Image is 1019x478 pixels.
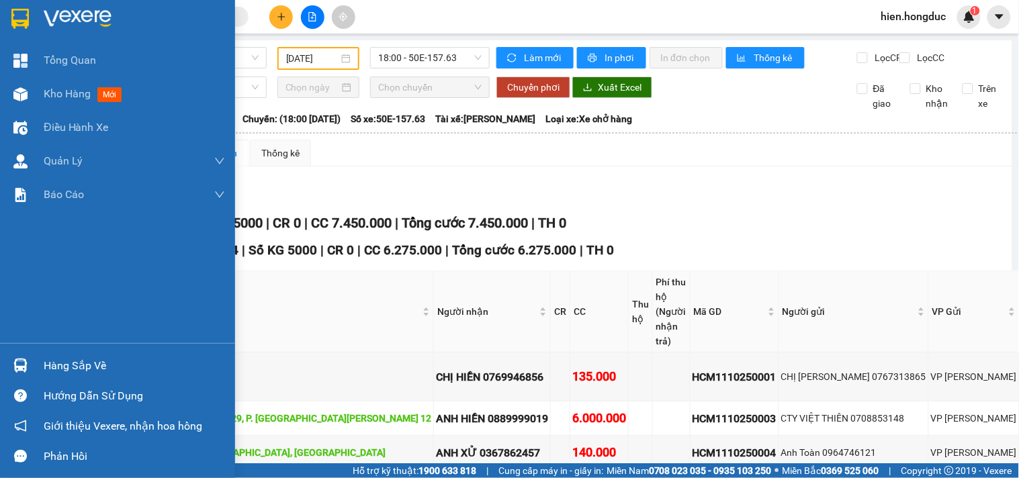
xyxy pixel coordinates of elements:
button: caret-down [987,5,1011,29]
span: Làm mới [524,50,563,65]
span: In phơi [605,50,635,65]
span: | [445,242,449,258]
span: aim [339,12,348,21]
span: | [320,242,324,258]
span: Báo cáo [44,186,84,203]
div: HCM1110250003 [693,410,777,427]
span: Hỗ trợ kỹ thuật: [353,463,476,478]
div: CTY VIỆT THIÊN 0708853148 [781,411,926,426]
span: mới [97,87,122,102]
th: CR [551,271,570,352]
span: Điều hành xe [44,119,109,136]
button: printerIn phơi [577,47,646,68]
span: notification [14,420,27,432]
div: 135.000 [572,367,626,386]
span: | [486,463,488,478]
span: Kho hàng [44,87,91,100]
span: | [889,463,891,478]
span: Lọc CR [870,50,905,65]
span: question-circle [14,389,27,402]
input: 11/10/2025 [286,51,339,66]
div: CHỊ HIỀN 0769946856 [436,369,548,385]
span: Mã GD [694,304,765,319]
span: Tài xế: [PERSON_NAME] [435,111,535,126]
div: 140.000 [572,443,626,462]
div: CHỊ [PERSON_NAME] 0767313865 [781,369,926,384]
span: CR 0 [273,215,301,231]
img: warehouse-icon [13,358,28,373]
span: 18:00 - 50E-157.63 [378,48,482,68]
span: Quản Lý [44,152,83,169]
th: Thu hộ [629,271,653,352]
span: Xuất Excel [598,80,641,95]
div: VP [PERSON_NAME] [931,369,1017,384]
span: Miền Bắc [783,463,879,478]
div: Hàng sắp về [44,356,225,376]
span: down [214,156,225,166]
span: Trên xe [973,81,1006,111]
span: Chọn chuyến [378,77,482,97]
div: ANH HIỀN 0889999019 [436,410,548,427]
strong: 0369 525 060 [822,465,879,476]
span: TH 0 [538,215,566,231]
span: down [214,189,225,200]
span: Tổng cước 7.450.000 [402,215,528,231]
span: Tổng Quan [44,52,96,68]
span: Loại xe: Xe chở hàng [545,111,632,126]
img: warehouse-icon [13,121,28,135]
sup: 1 [971,6,980,15]
span: Người nhận [437,304,537,319]
button: downloadXuất Excel [572,77,652,98]
span: Miền Nam [607,463,772,478]
button: aim [332,5,355,29]
strong: 1900 633 818 [418,465,476,476]
span: bar-chart [737,53,748,64]
img: warehouse-icon [13,87,28,101]
span: Chuyến: (18:00 [DATE]) [242,111,341,126]
span: | [266,215,269,231]
div: Phản hồi [44,446,225,467]
span: | [531,215,535,231]
span: Số KG 5000 [249,242,317,258]
div: HCM1110250004 [693,444,777,461]
button: bar-chartThống kê [726,47,805,68]
button: Chuyển phơi [496,77,570,98]
button: In đơn chọn [650,47,723,68]
img: logo-vxr [11,9,29,29]
span: caret-down [993,11,1006,23]
th: CC [570,271,629,352]
span: plus [277,12,286,21]
span: message [14,450,27,463]
div: ANH XỬ 0367862457 [436,444,548,461]
span: Thống kê [754,50,794,65]
strong: 0708 023 035 - 0935 103 250 [649,465,772,476]
span: Nơi lấy [115,304,420,319]
th: Phí thu hộ (Người nhận trả) [653,271,691,352]
img: dashboard-icon [13,54,28,68]
span: | [242,242,245,258]
img: warehouse-icon [13,154,28,169]
span: TH 0 [586,242,614,258]
span: 1 [973,6,977,15]
span: ⚪️ [775,468,779,473]
span: VP Gửi [932,304,1006,319]
span: Cung cấp máy in - giấy in: [498,463,603,478]
span: Lọc CC [912,50,947,65]
span: sync [507,53,519,64]
span: | [580,242,583,258]
div: HCM1110250001 [693,369,777,385]
button: file-add [301,5,324,29]
input: Chọn ngày [285,80,340,95]
span: | [304,215,308,231]
img: solution-icon [13,188,28,202]
td: HCM1110250004 [691,436,779,470]
span: Giới thiệu Vexere, nhận hoa hồng [44,418,202,434]
button: syncLàm mới [496,47,574,68]
div: 6.000.000 [572,409,626,428]
div: Hướng dẫn sử dụng [44,386,225,406]
span: Đã giao [868,81,900,111]
span: CR 0 [327,242,354,258]
div: VP [PERSON_NAME] [931,411,1017,426]
span: Số xe: 50E-157.63 [351,111,425,126]
span: hien.hongduc [871,8,957,25]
